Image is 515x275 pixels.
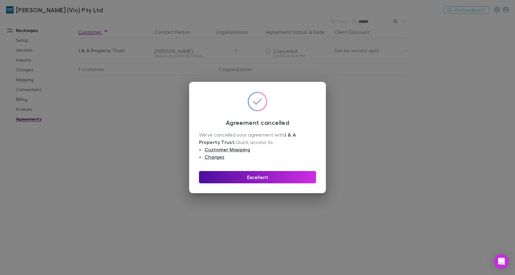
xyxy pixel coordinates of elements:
[205,146,250,153] a: Customer Mapping
[199,171,316,183] button: Excellent
[199,119,316,126] h3: Agreement cancelled
[199,131,316,161] div: We’ve cancelled your agreement with Quick access to:
[248,92,267,111] img: GradientCheckmarkIcon.svg
[494,254,509,269] div: Open Intercom Messenger
[205,154,225,160] a: Charges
